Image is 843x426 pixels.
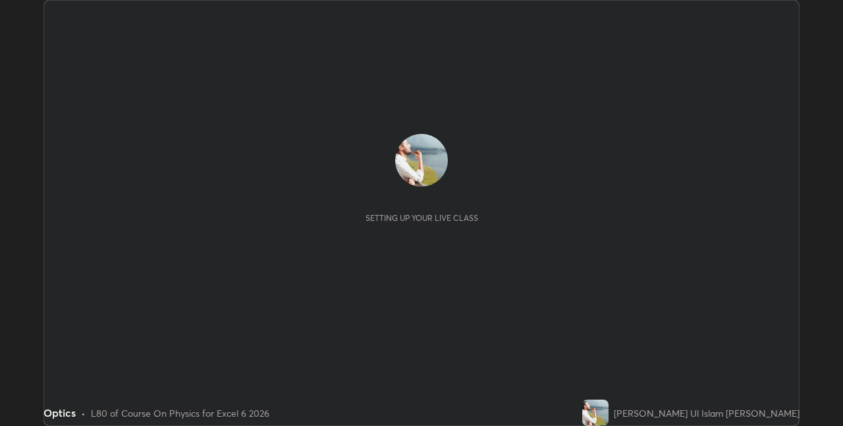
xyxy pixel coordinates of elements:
[43,405,76,421] div: Optics
[81,406,86,420] div: •
[395,134,448,187] img: 8542fd9634654b18b5ab1538d47c8f9c.jpg
[614,406,800,420] div: [PERSON_NAME] Ul Islam [PERSON_NAME]
[366,213,478,223] div: Setting up your live class
[582,400,609,426] img: 8542fd9634654b18b5ab1538d47c8f9c.jpg
[91,406,269,420] div: L80 of Course On Physics for Excel 6 2026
